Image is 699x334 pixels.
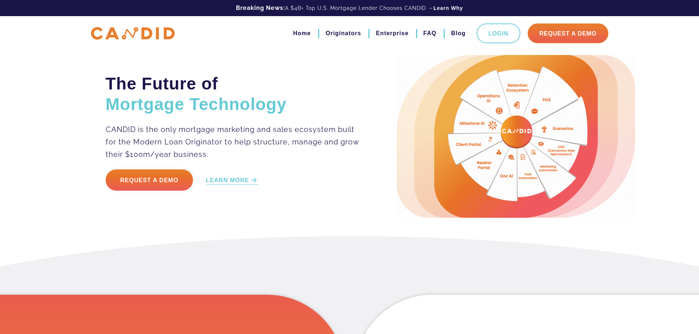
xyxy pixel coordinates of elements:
[423,27,437,40] a: FAQ
[376,27,408,40] a: Enterprise
[451,27,466,40] a: Blog
[433,4,463,12] a: Learn Why
[91,27,175,40] img: CANDID APP
[293,27,311,40] a: Home
[106,95,287,114] span: Mortgage Technology
[206,176,258,185] a: LEARN MORE
[477,23,520,43] a: Login
[106,169,193,191] a: Request a Demo
[106,73,360,114] h2: The Future of
[236,4,285,11] b: Breaking News:
[106,123,360,161] p: CANDID is the only mortgage marketing and sales ecosystem built for the Modern Loan Originator to...
[325,27,361,40] a: Originators
[528,23,608,43] a: Request A Demo
[397,55,635,218] img: Candid Hero Image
